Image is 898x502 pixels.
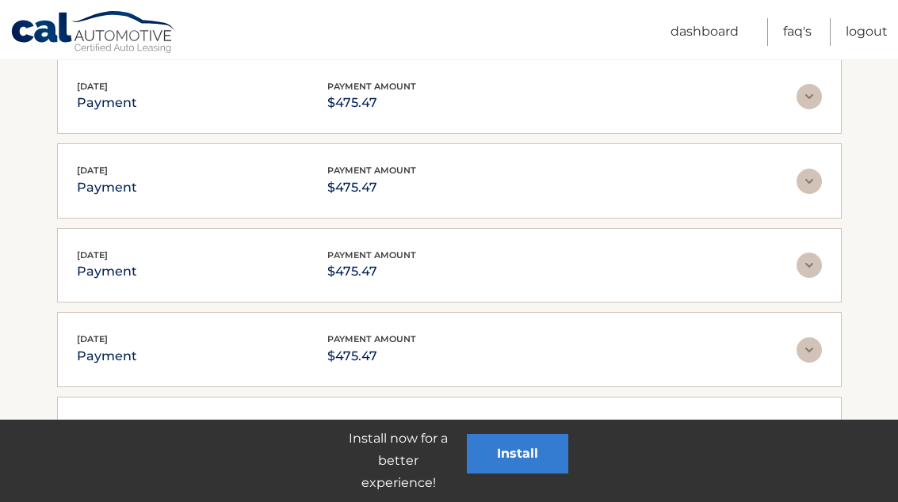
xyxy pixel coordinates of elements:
img: accordion-rest.svg [797,253,822,278]
span: payment amount [327,81,416,92]
span: [DATE] [77,165,108,176]
button: Install [467,434,568,473]
span: [DATE] [77,249,108,261]
span: payment amount [327,418,416,429]
span: payment amount [327,165,416,176]
p: Install now for a better experience! [331,428,467,494]
p: $475.47 [327,261,416,283]
span: payment amount [327,333,416,344]
img: accordion-rest.svg [797,337,822,363]
p: payment [77,261,137,283]
p: $475.47 [327,345,416,367]
a: Cal Automotive [10,10,177,56]
a: Logout [846,18,888,46]
a: FAQ's [783,18,812,46]
p: payment [77,177,137,199]
p: payment [77,92,137,114]
span: [DATE] [77,333,108,344]
a: Dashboard [671,18,739,46]
span: payment amount [327,249,416,261]
span: [DATE] [77,418,108,429]
p: payment [77,345,137,367]
img: accordion-rest.svg [797,169,822,194]
p: $475.47 [327,177,416,199]
img: accordion-rest.svg [797,84,822,109]
p: $475.47 [327,92,416,114]
span: [DATE] [77,81,108,92]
